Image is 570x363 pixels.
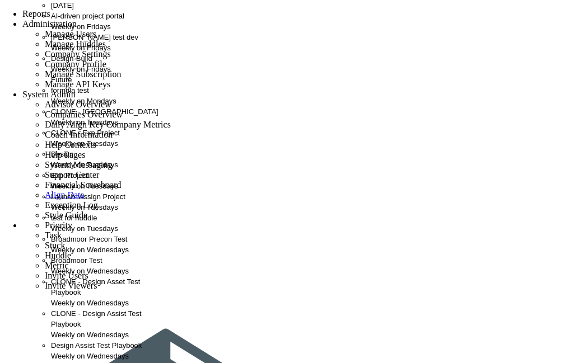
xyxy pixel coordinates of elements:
[51,107,158,116] span: CLONE - [GEOGRAPHIC_DATA]
[22,19,77,29] span: Administration
[51,351,172,361] div: Weekly on Wednesdays
[51,43,172,53] div: Weekly on Fridays
[51,74,172,85] div: Future
[51,214,97,222] span: test for huddle
[51,202,172,213] div: Weekly on Tuesdays
[51,181,172,191] div: Weekly on Tuesdays
[51,341,142,350] span: Design Assist Test Playbook
[22,9,50,18] span: Reports
[51,150,73,158] span: Design
[51,159,172,170] div: Weekly on Tuesdays
[51,54,92,63] span: Design-Build
[51,266,172,276] div: Weekly on Wednesdays
[22,89,76,99] span: System Admin
[51,86,89,95] span: formula test
[51,129,120,137] span: CLONE - Exp Project
[51,21,172,32] div: Weekly on Fridays
[51,223,172,234] div: Weekly on Tuesdays
[51,33,138,41] span: [PERSON_NAME] test dev
[51,309,142,328] span: CLONE - Design Assist Test Playbook
[51,64,172,74] div: Weekly on Fridays
[51,244,172,255] div: Weekly on Wednesdays
[51,138,172,149] div: Weekly on Tuesdays
[51,12,124,20] span: AI-driven project portal
[51,117,172,128] div: Weekly on Tuesdays
[51,192,125,201] span: Launch :Assign Project
[51,298,172,308] div: Weekly on Wednesdays
[51,235,127,243] span: Broadmoor Precon Test
[51,277,140,296] span: CLONE - Design Asset Test Playbook
[51,171,88,180] span: Exp Project
[51,96,172,106] div: Weekly on Mondays
[51,329,172,340] div: Weekly on Wednesdays
[51,256,102,265] span: Broadmoor Test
